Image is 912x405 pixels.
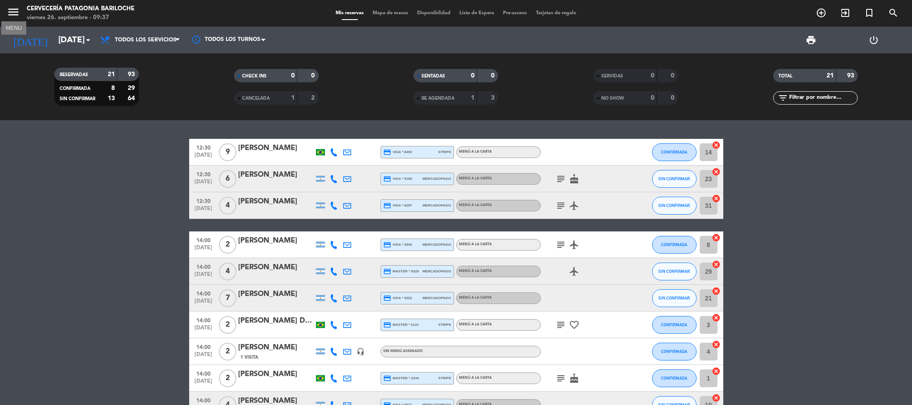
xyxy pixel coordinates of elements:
[108,71,115,77] strong: 21
[658,203,690,208] span: SIN CONFIRMAR
[455,11,499,16] span: Lista de Espera
[816,8,827,18] i: add_circle_outline
[192,378,215,389] span: [DATE]
[383,294,412,302] span: visa * 0022
[555,200,566,211] i: subject
[192,206,215,216] span: [DATE]
[652,263,697,280] button: SIN CONFIRMAR
[422,242,451,247] span: mercadopago
[383,148,412,156] span: visa * 8454
[219,197,236,215] span: 4
[471,73,474,79] strong: 0
[219,343,236,360] span: 2
[383,175,391,183] i: credit_card
[60,86,90,91] span: CONFIRMADA
[712,167,721,176] i: cancel
[422,96,454,101] span: RE AGENDADA
[459,376,492,380] span: MENÚ A LA CARTA
[555,174,566,184] i: subject
[192,325,215,335] span: [DATE]
[491,95,496,101] strong: 3
[652,343,697,360] button: CONFIRMADA
[459,177,492,180] span: MENÚ A LA CARTA
[569,200,580,211] i: airplanemode_active
[383,202,391,210] i: credit_card
[778,74,792,78] span: TOTAL
[438,149,451,155] span: stripe
[311,95,316,101] strong: 2
[712,233,721,242] i: cancel
[491,73,496,79] strong: 0
[83,35,93,45] i: arrow_drop_down
[238,196,314,207] div: [PERSON_NAME]
[192,235,215,245] span: 14:00
[422,295,451,301] span: mercadopago
[219,289,236,307] span: 7
[383,148,391,156] i: credit_card
[671,73,676,79] strong: 0
[1,24,26,32] div: MENU
[115,37,176,43] span: Todos los servicios
[569,266,580,277] i: airplanemode_active
[238,169,314,181] div: [PERSON_NAME]
[459,323,492,326] span: MENÚ A LA CARTA
[383,267,419,275] span: master * 9328
[652,316,697,334] button: CONFIRMADA
[192,152,215,162] span: [DATE]
[238,235,314,247] div: [PERSON_NAME]
[192,245,215,255] span: [DATE]
[238,142,314,154] div: [PERSON_NAME]
[459,203,492,207] span: MENÚ A LA CARTA
[219,143,236,161] span: 9
[569,373,580,384] i: cake
[27,13,134,22] div: viernes 26. septiembre - 09:37
[7,30,54,50] i: [DATE]
[128,95,137,101] strong: 64
[864,8,875,18] i: turned_in_not
[651,73,654,79] strong: 0
[788,93,857,103] input: Filtrar por nombre...
[192,298,215,308] span: [DATE]
[108,95,115,101] strong: 13
[383,175,412,183] span: visa * 5198
[661,322,687,327] span: CONFIRMADA
[383,349,423,353] span: Sin menú asignado
[712,141,721,150] i: cancel
[422,74,445,78] span: SENTADAS
[192,261,215,271] span: 14:00
[128,71,137,77] strong: 93
[192,395,215,405] span: 14:00
[843,27,905,53] div: LOG OUT
[661,376,687,381] span: CONFIRMADA
[291,73,295,79] strong: 0
[27,4,134,13] div: Cervecería Patagonia Bariloche
[383,241,391,249] i: credit_card
[658,296,690,300] span: SIN CONFIRMAR
[368,11,413,16] span: Mapa de mesas
[459,243,492,246] span: MENÚ A LA CARTA
[219,170,236,188] span: 6
[192,142,215,152] span: 12:30
[128,85,137,91] strong: 29
[192,179,215,189] span: [DATE]
[712,260,721,269] i: cancel
[459,150,492,154] span: MENÚ A LA CARTA
[383,374,391,382] i: credit_card
[840,8,851,18] i: exit_to_app
[192,169,215,179] span: 12:30
[60,73,88,77] span: RESERVADAS
[7,5,20,19] i: menu
[555,373,566,384] i: subject
[383,321,419,329] span: master * 6121
[438,322,451,328] span: stripe
[238,369,314,380] div: [PERSON_NAME]
[652,170,697,188] button: SIN CONFIRMAR
[712,367,721,376] i: cancel
[661,242,687,247] span: CONFIRMADA
[242,96,270,101] span: CANCELADA
[712,340,721,349] i: cancel
[806,35,816,45] span: print
[192,271,215,282] span: [DATE]
[192,352,215,362] span: [DATE]
[192,315,215,325] span: 14:00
